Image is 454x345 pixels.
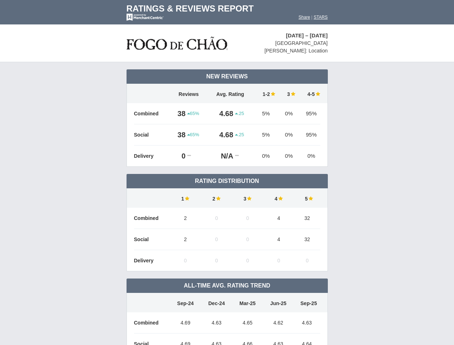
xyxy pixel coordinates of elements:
td: 4 [263,229,294,250]
img: star-full-15.png [184,196,189,201]
td: 38 [170,103,188,124]
td: Delivery [134,146,170,167]
td: 38 [170,124,188,146]
span: 0 [215,258,218,263]
td: Rating Distribution [127,174,328,188]
img: star-full-15.png [270,91,275,96]
td: 0% [279,103,299,124]
span: 65% [187,132,199,138]
img: star-full-15.png [308,196,313,201]
td: New Reviews [127,69,328,84]
td: 4 [263,188,294,208]
td: Combined [134,208,170,229]
td: 0 [170,146,188,167]
td: 95% [299,124,320,146]
td: 2 [201,188,232,208]
td: 1 [170,188,201,208]
td: 4.68 [207,124,235,146]
td: 4.65 [232,312,263,333]
td: 4.62 [263,312,294,333]
span: 0 [184,258,187,263]
span: .25 [235,132,244,138]
span: 0 [246,258,249,263]
td: Delivery [134,250,170,271]
a: Share [299,15,310,20]
span: [GEOGRAPHIC_DATA][PERSON_NAME]: Location [265,40,328,54]
td: Social [134,229,170,250]
span: 0 [277,258,280,263]
td: 3 [279,84,299,103]
img: star-full-15.png [315,91,320,96]
td: 0% [253,146,279,167]
td: Combined [134,312,170,333]
td: N/A [207,146,235,167]
td: Mar-25 [232,293,263,312]
span: 0 [215,236,218,242]
span: | [311,15,312,20]
td: Reviews [170,84,208,103]
td: 4.63 [201,312,232,333]
td: Sep-24 [170,293,201,312]
img: star-full-15.png [290,91,295,96]
td: 4 [263,208,294,229]
td: 4.68 [207,103,235,124]
td: Social [134,124,170,146]
span: [DATE] – [DATE] [286,32,327,38]
td: 4-5 [299,84,320,103]
td: Combined [134,103,170,124]
img: mc-powered-by-logo-white-103.png [127,14,164,21]
td: Dec-24 [201,293,232,312]
span: 0 [246,236,249,242]
td: 4.63 [294,312,320,333]
td: 5% [253,103,279,124]
img: stars-fogo-de-chao-logo-50.png [127,35,228,52]
td: 5% [253,124,279,146]
span: 0 [215,215,218,221]
img: star-full-15.png [246,196,252,201]
td: 0% [279,124,299,146]
span: 0 [306,258,309,263]
td: 95% [299,103,320,124]
span: 0 [246,215,249,221]
td: 3 [232,188,263,208]
td: 0% [299,146,320,167]
td: Avg. Rating [207,84,253,103]
td: 32 [294,229,320,250]
td: 2 [170,208,201,229]
td: 4.69 [170,312,201,333]
span: 65% [187,110,199,117]
td: Sep-25 [294,293,320,312]
img: star-full-15.png [278,196,283,201]
td: 32 [294,208,320,229]
span: .25 [235,110,244,117]
td: Jun-25 [263,293,294,312]
a: STARS [313,15,327,20]
td: 5 [294,188,320,208]
td: All-Time Avg. Rating Trend [127,279,328,293]
td: 2 [170,229,201,250]
img: star-full-15.png [215,196,221,201]
td: 1-2 [253,84,279,103]
td: 0% [279,146,299,167]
